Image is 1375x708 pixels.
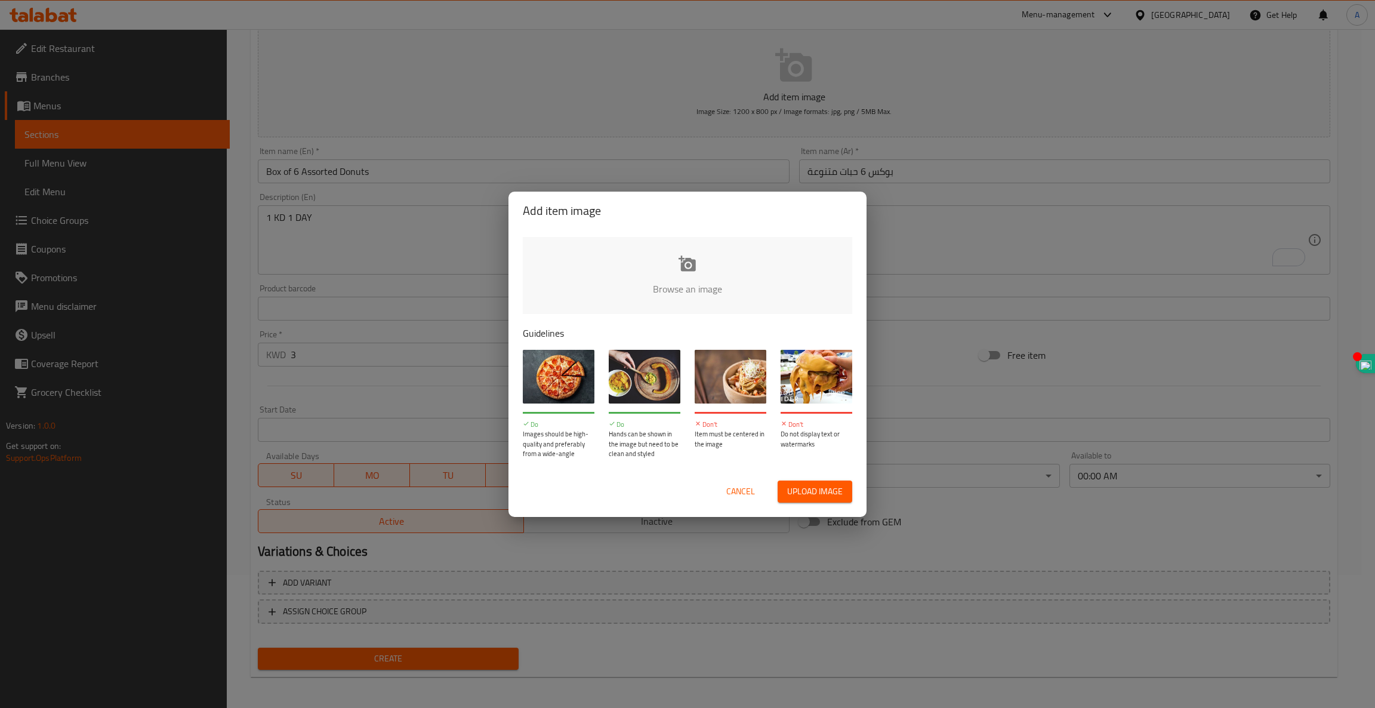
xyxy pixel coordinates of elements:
[609,350,680,404] img: guide-img-2@3x.jpg
[781,420,852,430] p: Don't
[523,429,594,459] p: Images should be high-quality and preferably from a wide-angle
[609,429,680,459] p: Hands can be shown in the image but need to be clean and styled
[695,429,766,449] p: Item must be centered in the image
[695,350,766,404] img: guide-img-3@3x.jpg
[523,201,852,220] h2: Add item image
[523,420,594,430] p: Do
[523,350,594,404] img: guide-img-1@3x.jpg
[523,326,852,340] p: Guidelines
[722,481,760,503] button: Cancel
[781,350,852,404] img: guide-img-4@3x.jpg
[778,481,852,503] button: Upload image
[787,484,843,499] span: Upload image
[609,420,680,430] p: Do
[695,420,766,430] p: Don't
[726,484,755,499] span: Cancel
[781,429,852,449] p: Do not display text or watermarks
